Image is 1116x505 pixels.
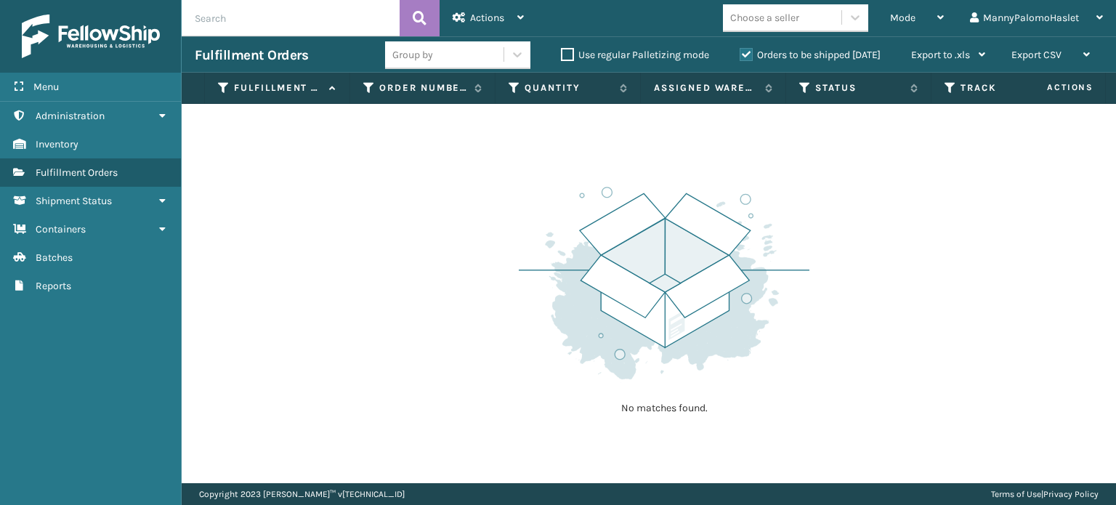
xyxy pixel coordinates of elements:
[1011,49,1062,61] span: Export CSV
[654,81,758,94] label: Assigned Warehouse
[1043,489,1099,499] a: Privacy Policy
[234,81,322,94] label: Fulfillment Order Id
[740,49,881,61] label: Orders to be shipped [DATE]
[195,47,308,64] h3: Fulfillment Orders
[199,483,405,505] p: Copyright 2023 [PERSON_NAME]™ v [TECHNICAL_ID]
[392,47,433,62] div: Group by
[36,251,73,264] span: Batches
[36,195,112,207] span: Shipment Status
[379,81,467,94] label: Order Number
[36,138,78,150] span: Inventory
[36,166,118,179] span: Fulfillment Orders
[561,49,709,61] label: Use regular Palletizing mode
[36,223,86,235] span: Containers
[36,110,105,122] span: Administration
[815,81,903,94] label: Status
[991,483,1099,505] div: |
[525,81,612,94] label: Quantity
[911,49,970,61] span: Export to .xls
[36,280,71,292] span: Reports
[1001,76,1102,100] span: Actions
[730,10,799,25] div: Choose a seller
[890,12,915,24] span: Mode
[470,12,504,24] span: Actions
[22,15,160,58] img: logo
[33,81,59,93] span: Menu
[961,81,1048,94] label: Tracking Number
[991,489,1041,499] a: Terms of Use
